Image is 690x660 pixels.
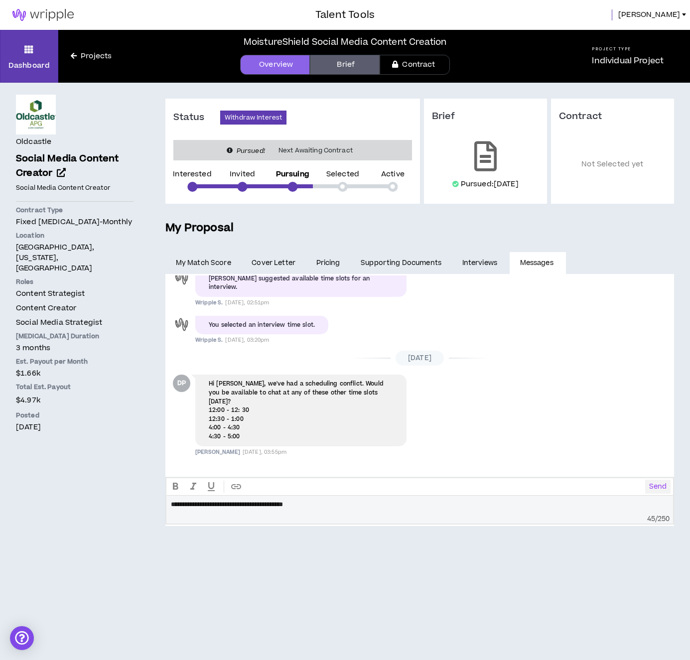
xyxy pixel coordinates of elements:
p: $1.66k [16,368,134,379]
a: Interviews [452,252,510,274]
span: [DATE], 03:20pm [225,336,269,344]
a: Messages [510,252,566,274]
div: Wripple S. [173,269,190,287]
button: UNDERLINE text [202,478,220,495]
div: [PERSON_NAME] suggested available time slots for an interview. [209,274,393,292]
span: Social Media Content Creator [16,183,111,192]
span: Content Creator [16,303,76,313]
p: Not Selected yet [559,137,666,192]
span: / 250 [655,514,670,524]
p: Hi [PERSON_NAME], we've had a scheduling conflict. Would you be available to chat at any of these... [209,380,393,406]
span: Cover Letter [252,258,295,268]
p: Active [381,171,405,178]
button: Send [645,480,671,494]
p: 3 months [16,343,134,353]
span: Wripple S. [195,336,223,344]
button: BOLD text [166,478,184,495]
div: DP [177,381,186,387]
span: 45 [647,514,655,524]
a: Overview [240,55,310,75]
button: Withdraw Interest [220,111,286,125]
a: Brief [310,55,380,75]
h3: Status [173,112,220,124]
p: Send [649,482,667,491]
span: [PERSON_NAME] [195,448,240,456]
p: Location [16,231,134,240]
span: Content Strategist [16,288,85,299]
p: Est. Payout per Month [16,357,134,366]
p: Invited [230,171,255,178]
a: Social Media Content Creator [16,152,134,181]
div: MoistureShield Social Media Content Creation [244,35,446,49]
p: Roles [16,277,134,286]
p: 12:30 - 1:00 [209,415,393,424]
a: Contract [380,55,449,75]
span: $4.97k [16,394,40,407]
h3: Talent Tools [315,7,375,22]
a: My Match Score [165,252,242,274]
p: [DATE] [16,422,134,432]
p: [GEOGRAPHIC_DATA], [US_STATE], [GEOGRAPHIC_DATA] [16,242,134,273]
div: You selected an interview time slot. [209,321,315,330]
h5: My Proposal [165,220,674,237]
span: [DATE], 02:51pm [225,299,269,306]
span: Social Media Strategist [16,317,102,328]
p: Selected [326,171,359,178]
span: [PERSON_NAME] [618,9,680,20]
p: [MEDICAL_DATA] Duration [16,332,134,341]
span: Next Awaiting Contract [273,145,359,155]
span: Wripple S. [195,299,223,306]
span: [DATE] [396,351,444,366]
a: Supporting Documents [350,252,451,274]
button: ITALIC text [184,478,202,495]
p: Posted [16,411,134,420]
p: 12:00 - 12: 30 [209,406,393,415]
p: Interested [173,171,211,178]
a: Projects [58,51,124,62]
h3: Brief [432,111,539,123]
h3: Contract [559,111,666,123]
span: Social Media Content Creator [16,152,119,180]
h4: Oldcastle [16,136,51,147]
p: 4:00 - 4:30 [209,423,393,432]
p: Pursuing [276,171,309,178]
p: Contract Type [16,206,134,215]
span: Fixed [MEDICAL_DATA] - monthly [16,217,132,227]
button: create hypertext link [227,478,245,495]
i: Pursued! [237,146,265,155]
p: Dashboard [8,60,50,71]
p: Total Est. Payout [16,383,134,392]
div: Drew P. [173,375,190,392]
div: Open Intercom Messenger [10,626,34,650]
span: [DATE], 03:55pm [243,448,286,456]
div: Wripple S. [173,316,190,333]
p: 4:30 - 5:00 [209,432,393,441]
a: Pricing [306,252,351,274]
p: Individual Project [592,55,664,67]
p: Pursued: [DATE] [461,179,519,189]
h5: Project Type [592,46,664,52]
